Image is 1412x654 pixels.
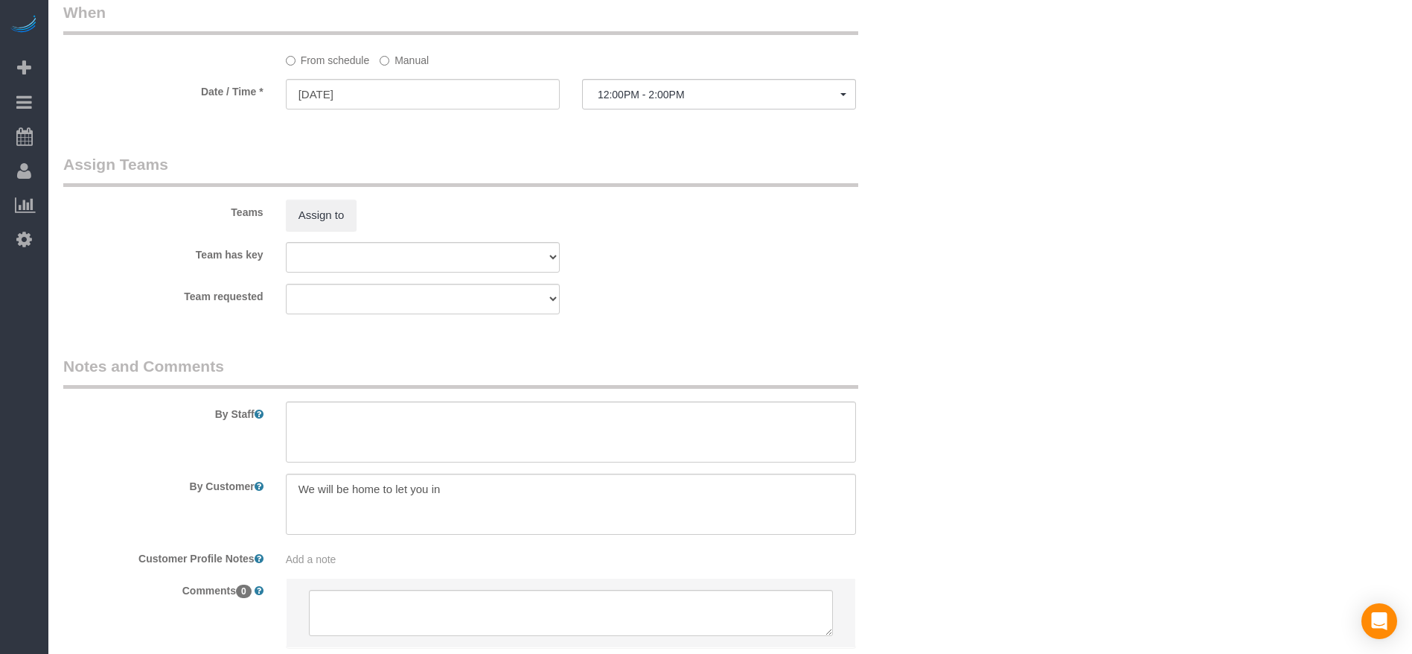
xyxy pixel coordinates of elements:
button: Assign to [286,200,357,231]
legend: Assign Teams [63,153,858,187]
legend: When [63,1,858,35]
label: Customer Profile Notes [52,546,275,566]
label: Team requested [52,284,275,304]
span: 0 [236,585,252,598]
label: Teams [52,200,275,220]
input: MM/DD/YYYY [286,79,560,109]
button: 12:00PM - 2:00PM [582,79,856,109]
img: Automaid Logo [9,15,39,36]
label: By Customer [52,474,275,494]
legend: Notes and Comments [63,355,858,389]
div: Open Intercom Messenger [1361,603,1397,639]
label: From schedule [286,48,370,68]
label: Team has key [52,242,275,262]
label: Comments [52,578,275,598]
input: Manual [380,56,389,66]
span: Add a note [286,553,336,565]
input: From schedule [286,56,296,66]
label: By Staff [52,401,275,422]
label: Date / Time * [52,79,275,99]
label: Manual [380,48,429,68]
span: 12:00PM - 2:00PM [598,89,840,101]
